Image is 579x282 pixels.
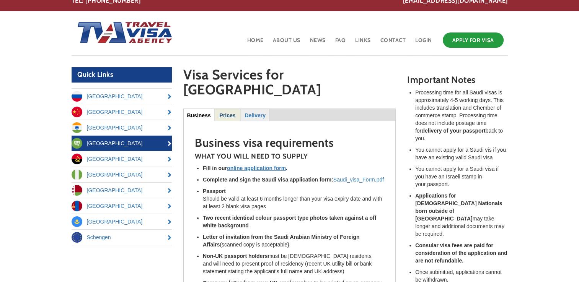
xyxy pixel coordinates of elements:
li: Should be valid at least 6 months longer than your visa expiry date and with at least 2 blank vis... [203,187,384,210]
h1: Visa Services for [GEOGRAPHIC_DATA] [183,67,396,101]
a: Schengen [72,230,172,245]
a: Links [354,31,372,55]
li: You cannot apply for a Saudi visa if you have an Israeli stamp in your passport. [415,165,508,188]
strong: Letter of invitation from the Saudi Arabian Ministry of Foreign Affairs [203,234,359,248]
a: [GEOGRAPHIC_DATA] [72,214,172,229]
img: Home [72,14,173,52]
a: [GEOGRAPHIC_DATA] [72,167,172,182]
a: online application form [227,165,286,171]
strong: Complete and sign the Saudi visa application form: [203,177,333,183]
strong: Business [187,112,210,118]
strong: Prices [220,112,236,118]
a: Saudi_visa_Form.pdf [333,177,384,183]
strong: Applications for [DEMOGRAPHIC_DATA] Nationals born outside of [GEOGRAPHIC_DATA] [415,193,502,222]
li: You cannot apply for a Saudi vis if you have an existing valid Saudi visa [415,146,508,161]
strong: Delivery [245,112,265,118]
a: Delivery [241,109,269,121]
a: Business [184,109,214,121]
a: [GEOGRAPHIC_DATA] [72,198,172,214]
strong: Two recent identical colour passport type photos taken against a off white background [203,215,376,229]
strong: Non-UK passport holders [203,253,268,259]
a: Apply for Visa [443,32,504,48]
a: [GEOGRAPHIC_DATA] [72,89,172,104]
strong: Fill in our . [203,165,287,171]
a: [GEOGRAPHIC_DATA] [72,120,172,135]
a: Contact [380,31,407,55]
a: About Us [272,31,301,55]
a: Prices [215,109,240,121]
a: FAQ [334,31,347,55]
li: must be [DEMOGRAPHIC_DATA] residents and will need to present proof of residency (recent UK utili... [203,252,384,275]
li: may take longer and additional documents may be required. [415,192,508,238]
strong: Consular visa fees are paid for consideration of the application and are not refundable. [415,242,507,264]
strong: delivery of your passport [421,128,485,134]
a: Login [414,31,433,55]
li: Processing time for all Saudi visas is approximately 4-5 working days. This includes translation ... [415,89,508,142]
li: (scanned copy is acceptable} [203,233,384,248]
a: Home [246,31,264,55]
strong: Passport [203,188,226,194]
a: [GEOGRAPHIC_DATA] [72,104,172,120]
a: News [309,31,326,55]
a: [GEOGRAPHIC_DATA] [72,183,172,198]
h2: Business visa requirements [195,136,384,149]
a: [GEOGRAPHIC_DATA] [72,151,172,167]
h4: WHAT YOU WILL NEED TO SUPPLY [195,153,384,160]
strong: Important Notes [407,74,476,85]
a: [GEOGRAPHIC_DATA] [72,136,172,151]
